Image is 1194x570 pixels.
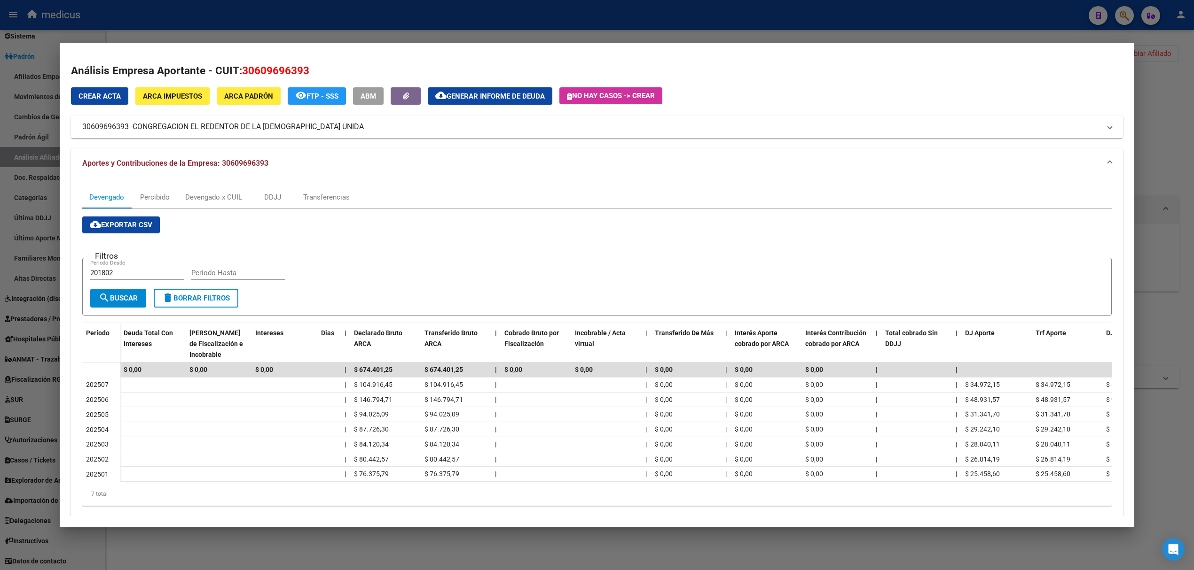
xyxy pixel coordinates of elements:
[725,410,727,418] span: |
[353,87,384,105] button: ABM
[86,329,110,337] span: Período
[354,425,389,433] span: $ 87.726,30
[1036,329,1066,337] span: Trf Aporte
[645,381,647,388] span: |
[956,440,957,448] span: |
[354,455,389,463] span: $ 80.442,57
[645,396,647,403] span: |
[956,425,957,433] span: |
[424,381,463,388] span: $ 104.916,45
[876,329,878,337] span: |
[1036,440,1070,448] span: $ 28.040,11
[725,366,727,373] span: |
[345,470,346,478] span: |
[501,323,571,364] datatable-header-cell: Cobrado Bruto por Fiscalización
[361,92,376,100] span: ABM
[645,440,647,448] span: |
[79,92,121,100] span: Crear Acta
[71,116,1123,138] mat-expansion-panel-header: 30609696393 -CONGREGACION EL REDENTOR DE LA [DEMOGRAPHIC_DATA] UNIDA
[725,440,727,448] span: |
[965,455,1000,463] span: $ 26.814,19
[306,92,338,100] span: FTP - SSS
[1106,410,1141,418] span: $ 62.683,39
[435,90,447,101] mat-icon: cloud_download
[321,329,334,337] span: Dias
[124,366,141,373] span: $ 0,00
[956,470,957,478] span: |
[952,323,961,364] datatable-header-cell: |
[575,329,626,347] span: Incobrable / Acta virtual
[189,366,207,373] span: $ 0,00
[71,178,1123,521] div: Aportes y Contribuciones de la Empresa: 30609696393
[575,366,593,373] span: $ 0,00
[965,470,1000,478] span: $ 25.458,60
[725,425,727,433] span: |
[651,323,722,364] datatable-header-cell: Transferido De Más
[495,396,496,403] span: |
[421,323,491,364] datatable-header-cell: Transferido Bruto ARCA
[645,470,647,478] span: |
[965,425,1000,433] span: $ 29.242,10
[571,323,642,364] datatable-header-cell: Incobrable / Acta virtual
[655,455,673,463] span: $ 0,00
[1032,323,1102,364] datatable-header-cell: Trf Aporte
[345,366,346,373] span: |
[251,323,317,364] datatable-header-cell: Intereses
[1102,323,1173,364] datatable-header-cell: DJ Contribucion
[354,366,393,373] span: $ 674.401,25
[264,192,281,202] div: DDJJ
[90,251,123,261] h3: Filtros
[288,87,346,105] button: FTP - SSS
[805,366,823,373] span: $ 0,00
[495,470,496,478] span: |
[86,440,109,448] span: 202503
[82,121,1100,132] mat-panel-title: 30609696393 -
[725,396,727,403] span: |
[805,381,823,388] span: $ 0,00
[86,381,109,388] span: 202507
[735,470,753,478] span: $ 0,00
[354,440,389,448] span: $ 84.120,34
[1106,425,1141,433] span: $ 58.484,20
[447,92,545,100] span: Generar informe de deuda
[956,366,958,373] span: |
[559,87,662,104] button: No hay casos -> Crear
[82,159,268,168] span: Aportes y Contribuciones de la Empresa: 30609696393
[881,323,952,364] datatable-header-cell: Total cobrado Sin DDJJ
[1106,329,1154,337] span: DJ Contribucion
[965,410,1000,418] span: $ 31.341,70
[255,366,273,373] span: $ 0,00
[86,470,109,478] span: 202501
[428,87,552,105] button: Generar informe de deuda
[495,425,496,433] span: |
[805,440,823,448] span: $ 0,00
[345,329,346,337] span: |
[341,323,350,364] datatable-header-cell: |
[735,396,753,403] span: $ 0,00
[82,482,1112,506] div: 7 total
[86,411,109,418] span: 202505
[956,410,957,418] span: |
[645,455,647,463] span: |
[135,87,210,105] button: ARCA Impuestos
[1036,425,1070,433] span: $ 29.242,10
[495,329,497,337] span: |
[876,425,877,433] span: |
[1036,396,1070,403] span: $ 48.931,57
[735,440,753,448] span: $ 0,00
[805,410,823,418] span: $ 0,00
[82,323,120,362] datatable-header-cell: Período
[354,381,393,388] span: $ 104.916,45
[217,87,281,105] button: ARCA Padrón
[120,323,186,364] datatable-header-cell: Deuda Total Con Intereses
[805,329,866,347] span: Interés Contribución cobrado por ARCA
[143,92,202,100] span: ARCA Impuestos
[295,90,306,101] mat-icon: remove_red_eye
[99,292,110,303] mat-icon: search
[354,329,402,347] span: Declarado Bruto ARCA
[956,329,958,337] span: |
[805,425,823,433] span: $ 0,00
[725,470,727,478] span: |
[495,410,496,418] span: |
[876,381,877,388] span: |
